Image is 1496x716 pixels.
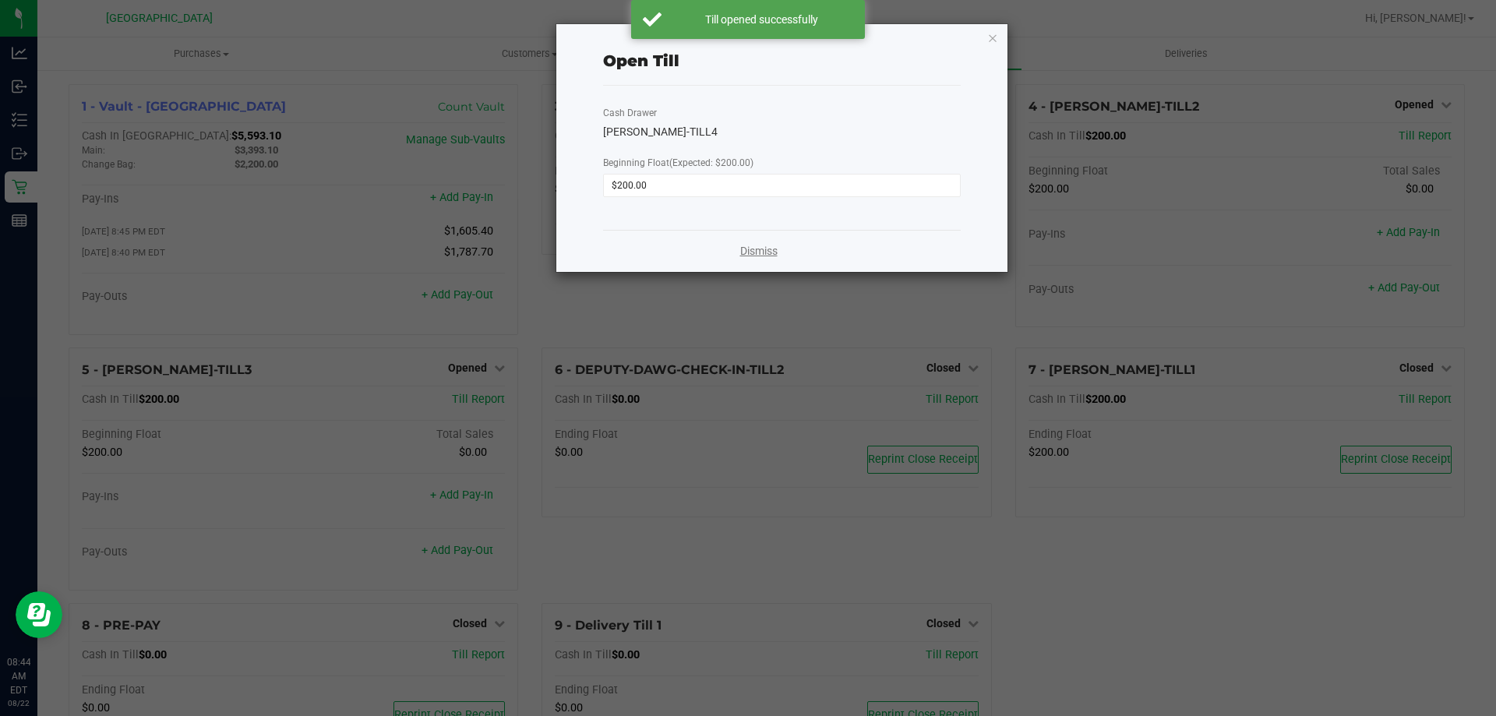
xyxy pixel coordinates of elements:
[670,12,853,27] div: Till opened successfully
[669,157,753,168] span: (Expected: $200.00)
[603,106,657,120] label: Cash Drawer
[740,243,778,259] a: Dismiss
[603,124,961,140] div: [PERSON_NAME]-TILL4
[16,591,62,638] iframe: Resource center
[603,49,679,72] div: Open Till
[603,157,753,168] span: Beginning Float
